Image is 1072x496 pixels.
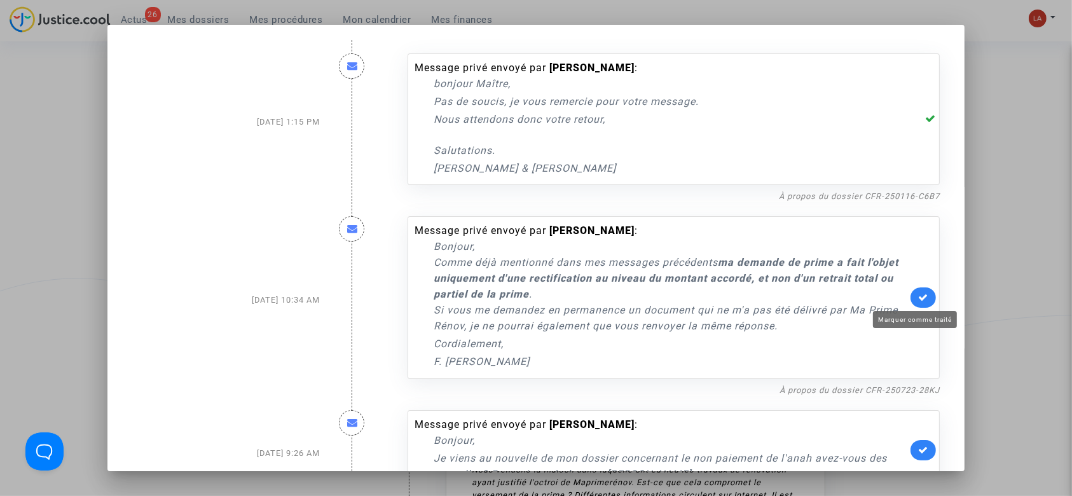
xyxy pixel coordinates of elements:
p: F. [PERSON_NAME] [434,354,907,369]
b: [PERSON_NAME] [549,224,635,237]
p: Bonjour, [434,432,907,448]
b: [PERSON_NAME] [549,418,635,431]
p: Je viens au nouvelle de mon dossier concernant le non paiement de l'anah avez-vous des nouvelles?... [434,450,907,482]
a: À propos du dossier CFR-250116-C6B7 [779,191,940,201]
p: Nous attendons donc votre retour, [434,111,907,127]
a: À propos du dossier CFR-250723-28KJ [780,385,940,395]
p: [PERSON_NAME] & [PERSON_NAME] [434,160,907,176]
p: bonjour Maître, [434,76,907,92]
div: Message privé envoyé par : [415,223,907,369]
div: Message privé envoyé par : [415,60,907,176]
p: Bonjour, Comme déjà mentionné dans mes messages précédents . Si vous me demandez en permanence un... [434,238,907,334]
p: Salutations. [434,142,907,158]
b: [PERSON_NAME] [549,62,635,74]
div: [DATE] 1:15 PM [123,41,329,203]
strong: ma demande de prime a fait l'objet uniquement d'une rectification au niveau du montant accordé, e... [434,256,898,300]
div: [DATE] 10:34 AM [123,203,329,397]
p: Pas de soucis, je vous remercie pour votre message. [434,93,907,109]
iframe: Help Scout Beacon - Open [25,432,64,471]
div: Message privé envoyé par : [415,417,907,482]
p: Cordialement, [434,336,907,352]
